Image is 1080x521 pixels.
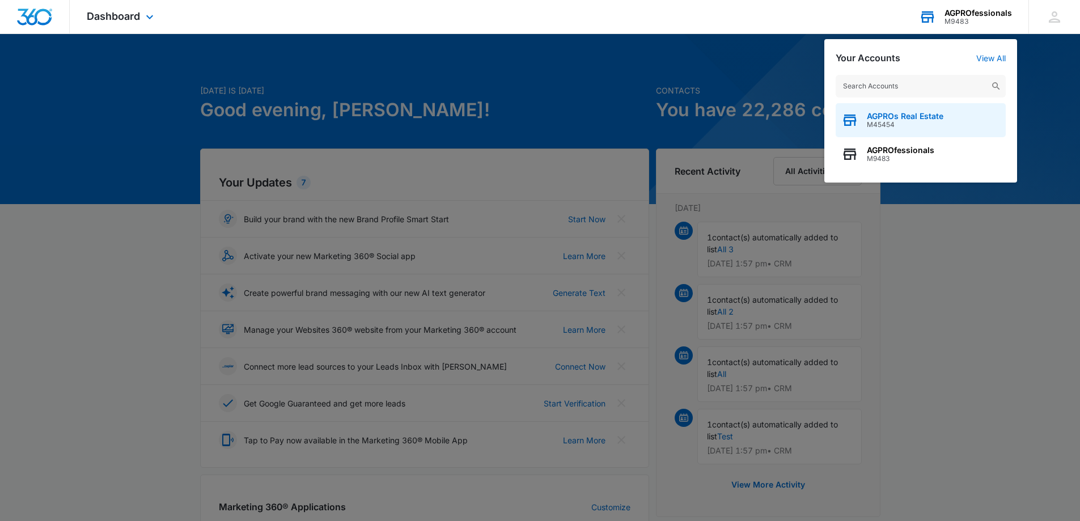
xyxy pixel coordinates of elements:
span: M45454 [867,121,943,129]
button: AGPROs Real EstateM45454 [836,103,1006,137]
input: Search Accounts [836,75,1006,98]
button: AGPROfessionalsM9483 [836,137,1006,171]
span: Dashboard [87,10,140,22]
span: M9483 [867,155,934,163]
h2: Your Accounts [836,53,900,63]
div: account name [945,9,1012,18]
a: View All [976,53,1006,63]
div: account id [945,18,1012,26]
span: AGPROfessionals [867,146,934,155]
span: AGPROs Real Estate [867,112,943,121]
